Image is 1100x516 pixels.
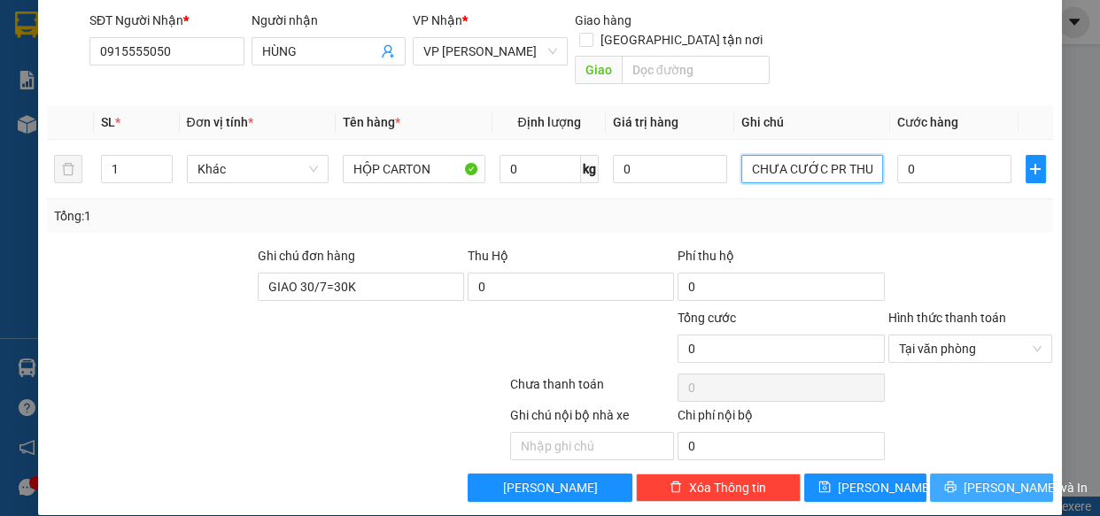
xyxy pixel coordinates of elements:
span: Tại văn phòng [899,335,1042,362]
span: [PERSON_NAME] [503,478,598,497]
span: Định lượng [517,115,580,129]
span: Cước hàng [897,115,958,129]
span: Giao hàng [575,13,631,27]
div: SĐT Người Nhận [89,11,244,30]
div: Tổng: 1 [54,206,426,226]
button: plus [1026,155,1046,183]
span: Khác [198,156,319,182]
button: [PERSON_NAME] [468,474,632,502]
div: QUANG PHÚ [169,58,312,79]
span: save [818,481,831,495]
span: VP Nhận [413,13,462,27]
span: delete [670,481,682,495]
div: Người nhận [252,11,407,30]
input: 0 [613,155,727,183]
span: Tên hàng [343,115,400,129]
span: SL [101,115,115,129]
input: VD: Bàn, Ghế [343,155,485,183]
label: Ghi chú đơn hàng [258,249,355,263]
button: delete [54,155,82,183]
div: 0933699678 [15,76,157,101]
button: deleteXóa Thông tin [636,474,801,502]
span: [PERSON_NAME] và In [964,478,1088,497]
div: Chi phí nội bộ [678,405,884,432]
span: Tổng cước [678,311,736,325]
span: Giá trị hàng [613,115,678,129]
span: CC [167,114,188,133]
button: printer[PERSON_NAME] và In [930,474,1052,502]
span: Đơn vị tính [187,115,253,129]
span: printer [944,481,957,495]
span: user-add [381,44,395,58]
input: Dọc đường [622,56,770,84]
th: Ghi chú [734,105,891,140]
div: Ghi chú nội bộ nhà xe [510,405,675,432]
span: [GEOGRAPHIC_DATA] tận nơi [593,30,770,50]
input: Ghi Chú [741,155,884,183]
span: Gửi: [15,15,43,34]
div: VP [PERSON_NAME] [169,15,312,58]
div: NAM VIỆT [15,55,157,76]
div: [PERSON_NAME] [15,15,157,55]
span: kg [581,155,599,183]
span: Nhận: [169,17,212,35]
div: 0916604478 [169,79,312,104]
span: Giao [575,56,622,84]
span: Thu Hộ [468,249,508,263]
span: plus [1026,162,1045,176]
div: Chưa thanh toán [508,374,677,405]
label: Hình thức thanh toán [888,311,1006,325]
span: Xóa Thông tin [689,478,766,497]
input: Nhập ghi chú [510,432,675,460]
button: save[PERSON_NAME] [804,474,926,502]
div: Phí thu hộ [678,246,884,273]
span: [PERSON_NAME] [838,478,933,497]
input: Ghi chú đơn hàng [258,273,464,301]
span: VP Phan Rang [423,38,557,65]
